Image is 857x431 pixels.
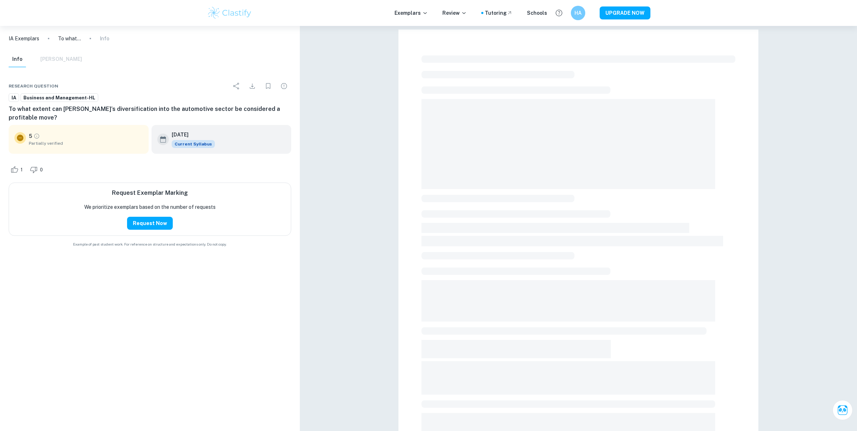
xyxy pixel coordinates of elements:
[21,94,98,102] span: Business and Management-HL
[527,9,547,17] a: Schools
[9,93,19,102] a: IA
[571,6,585,20] button: HA
[553,7,565,19] button: Help and Feedback
[172,140,215,148] div: This exemplar is based on the current syllabus. Feel free to refer to it for inspiration/ideas wh...
[9,35,39,42] a: IA Exemplars
[58,35,81,42] p: To what extent can [PERSON_NAME]’s diversification into the automotive sector be considered a pro...
[28,164,47,175] div: Dislike
[9,51,26,67] button: Info
[394,9,428,17] p: Exemplars
[172,140,215,148] span: Current Syllabus
[21,93,98,102] a: Business and Management-HL
[36,166,47,174] span: 0
[29,132,32,140] p: 5
[9,164,27,175] div: Like
[112,189,188,197] h6: Request Exemplar Marking
[574,9,582,17] h6: HA
[17,166,27,174] span: 1
[127,217,173,230] button: Request Now
[277,79,291,93] div: Report issue
[172,131,209,139] h6: [DATE]
[207,6,253,20] img: Clastify logo
[29,140,143,147] span: Partially verified
[9,242,291,247] span: Example of past student work. For reference on structure and expectations only. Do not copy.
[600,6,650,19] button: UPGRADE NOW
[84,203,216,211] p: We prioritize exemplars based on the number of requests
[9,83,58,89] span: Research question
[9,94,19,102] span: IA
[9,105,291,122] h6: To what extent can [PERSON_NAME]’s diversification into the automotive sector be considered a pro...
[261,79,275,93] div: Bookmark
[229,79,244,93] div: Share
[442,9,467,17] p: Review
[485,9,513,17] a: Tutoring
[245,79,260,93] div: Download
[33,133,40,139] a: Grade partially verified
[833,400,853,420] button: Ask Clai
[100,35,109,42] p: Info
